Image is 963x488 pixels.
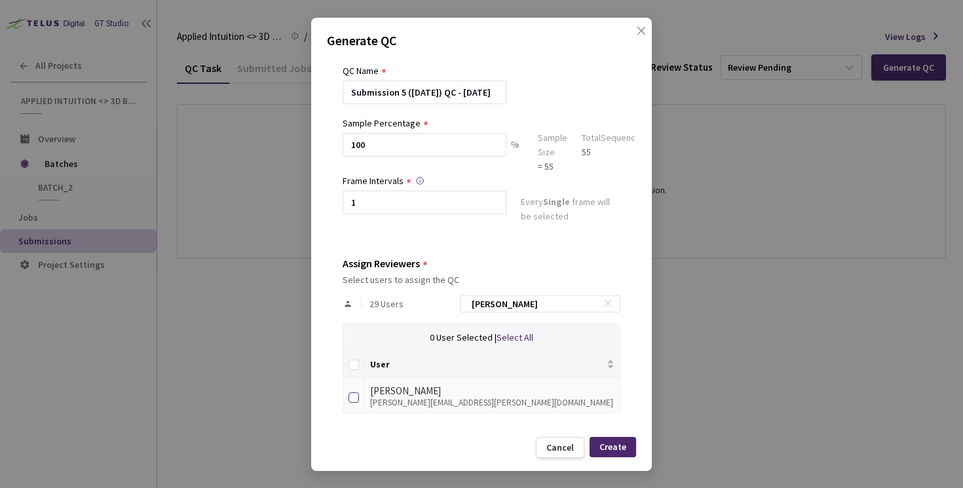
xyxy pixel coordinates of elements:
span: User [370,359,604,369]
div: Create [599,441,626,452]
p: Generate QC [327,31,636,50]
div: Every frame will be selected [521,195,620,226]
span: Select All [497,331,533,343]
strong: Single [543,196,570,208]
input: e.g. 10 [343,133,506,157]
div: [PERSON_NAME][EMAIL_ADDRESS][PERSON_NAME][DOMAIN_NAME] [370,398,614,407]
span: close [636,26,647,62]
div: Cancel [546,442,574,453]
div: = 55 [538,159,567,174]
div: Assign Reviewers [343,257,420,269]
input: Search [464,296,603,312]
div: QC Name [343,64,379,78]
th: User [365,352,620,378]
div: Frame Intervals [343,174,404,188]
div: Total Sequences [582,130,645,145]
div: Select users to assign the QC [343,274,620,285]
div: 55 [582,145,645,159]
span: 0 User Selected | [430,331,497,343]
div: [PERSON_NAME] [370,383,614,399]
div: Sample Percentage [343,116,421,130]
input: Enter frame interval [343,191,506,214]
div: % [506,133,523,174]
button: Close [623,26,644,47]
span: 29 Users [369,299,404,309]
div: Sample Size [538,130,567,159]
